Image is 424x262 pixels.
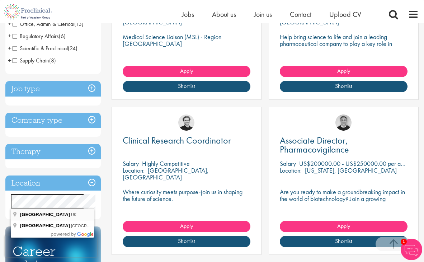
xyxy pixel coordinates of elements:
h3: Therapy [5,144,101,159]
a: Jobs [182,10,194,19]
span: [GEOGRAPHIC_DATA] [20,212,70,217]
span: [GEOGRAPHIC_DATA] [20,223,70,228]
p: Medical Science Liaison (MSL) - Region [GEOGRAPHIC_DATA] [123,33,250,47]
iframe: reCAPTCHA [5,235,97,257]
span: (6) [59,32,66,40]
a: Shortlist [123,236,250,247]
span: Supply Chain [13,57,56,64]
span: Apply [337,222,350,230]
span: UK [71,212,76,217]
span: (24) [68,45,77,52]
h3: Location [5,176,101,191]
span: (13) [74,20,84,28]
span: Location: [280,166,302,174]
span: (8) [49,57,56,64]
a: Join us [254,10,272,19]
span: 1 [401,239,407,245]
a: Apply [280,221,407,232]
span: Regulatory Affairs [13,32,59,40]
a: Shortlist [280,81,407,92]
span: Clinical Research Coordinator [123,134,231,146]
p: [GEOGRAPHIC_DATA], [GEOGRAPHIC_DATA] [123,166,209,181]
h3: Company type [5,113,101,128]
p: Help bring science to life and join a leading pharmaceutical company to play a key role in delive... [280,33,407,61]
img: Chatbot [401,239,422,260]
span: Supply Chain [13,57,49,64]
p: Highly Competitive [142,159,190,168]
a: Shortlist [123,81,250,92]
a: Clinical Research Coordinator [123,136,250,145]
a: Upload CV [329,10,361,19]
img: Nico Kohlwes [178,114,194,131]
span: Location: [123,166,145,174]
span: Apply [337,67,350,75]
span: + [8,43,11,53]
a: Apply [123,221,250,232]
span: Office, Admin & Clerical [13,20,84,28]
span: Salary [280,159,296,168]
span: + [8,31,11,41]
h3: Job type [5,81,101,97]
p: [US_STATE], [GEOGRAPHIC_DATA] [305,166,397,174]
a: About us [212,10,236,19]
span: Regulatory Affairs [13,32,66,40]
a: Associate Director, Pharmacovigilance [280,136,407,154]
a: Shortlist [280,236,407,247]
p: Where curiosity meets purpose-join us in shaping the future of science. [123,188,250,202]
span: [GEOGRAPHIC_DATA], [GEOGRAPHIC_DATA] [71,224,155,228]
p: Are you ready to make a groundbreaking impact in the world of biotechnology? Join a growing compa... [280,188,407,216]
span: Scientific & Preclinical [13,45,77,52]
span: Associate Director, Pharmacovigilance [280,134,349,155]
span: Scientific & Preclinical [13,45,68,52]
img: Bo Forsen [335,114,352,131]
p: US$200000.00 - US$250000.00 per annum [299,159,414,168]
a: Apply [123,66,250,77]
span: + [8,55,11,66]
a: Apply [280,66,407,77]
span: Office, Admin & Clerical [13,20,74,28]
span: + [8,18,11,29]
span: Salary [123,159,139,168]
span: Apply [180,67,193,75]
span: Apply [180,222,193,230]
a: Contact [290,10,311,19]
